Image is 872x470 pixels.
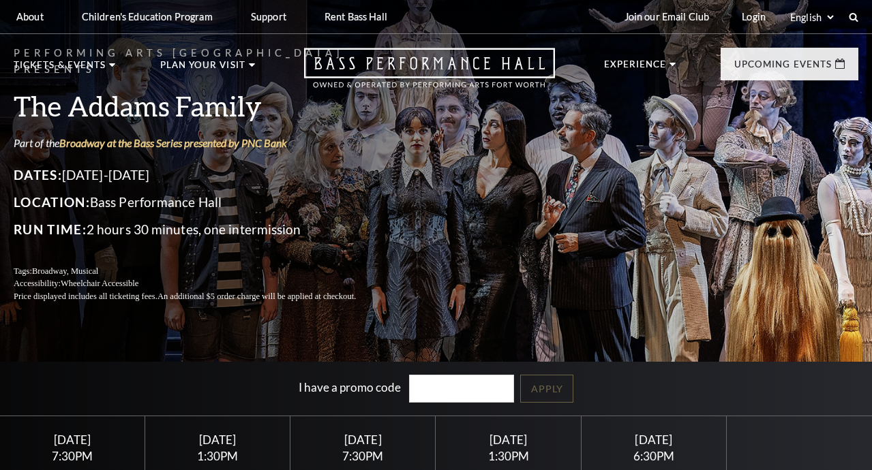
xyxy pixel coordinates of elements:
label: I have a promo code [299,380,401,394]
p: Tickets & Events [14,61,106,77]
span: Wheelchair Accessible [61,279,138,288]
div: 1:30PM [452,450,565,462]
p: Experience [604,60,667,76]
span: Broadway, Musical [32,266,98,276]
p: Rent Bass Hall [325,11,387,22]
span: Dates: [14,167,62,183]
p: Price displayed includes all ticketing fees. [14,290,389,303]
span: Location: [14,194,90,210]
p: [DATE]-[DATE] [14,164,389,186]
div: 7:30PM [307,450,419,462]
p: Plan Your Visit [160,61,245,77]
p: 2 hours 30 minutes, one intermission [14,219,389,240]
div: 7:30PM [16,450,129,462]
div: 6:30PM [597,450,710,462]
p: Part of the [14,136,389,151]
h3: The Addams Family [14,89,389,123]
p: Upcoming Events [734,60,832,76]
span: An additional $5 order charge will be applied at checkout. [157,292,356,301]
p: Support [251,11,286,22]
span: Run Time: [14,221,87,237]
div: [DATE] [16,433,129,447]
p: Children's Education Program [82,11,213,22]
div: [DATE] [307,433,419,447]
a: Broadway at the Bass Series presented by PNC Bank [59,136,287,149]
p: Tags: [14,265,389,278]
select: Select: [787,11,836,24]
p: About [16,11,44,22]
p: Accessibility: [14,277,389,290]
div: 1:30PM [162,450,274,462]
div: [DATE] [162,433,274,447]
p: Bass Performance Hall [14,191,389,213]
div: [DATE] [452,433,565,447]
div: [DATE] [597,433,710,447]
